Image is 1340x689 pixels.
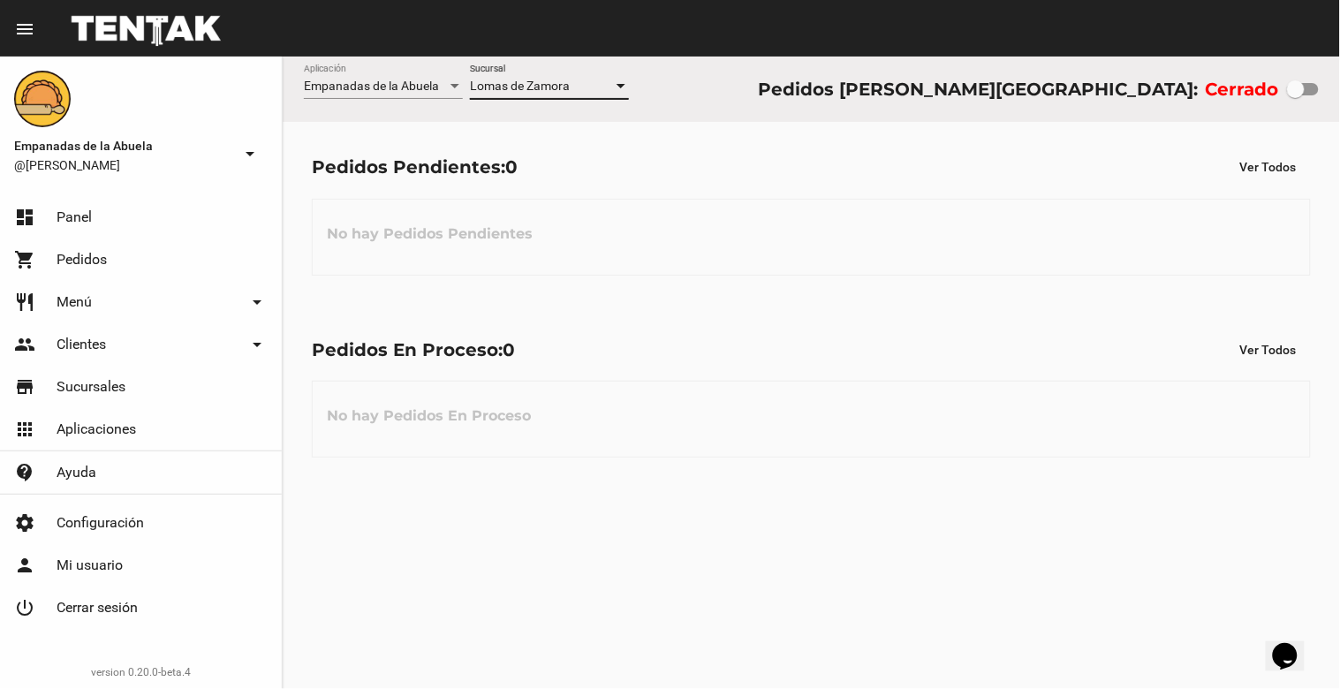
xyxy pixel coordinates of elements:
mat-icon: shopping_cart [14,249,35,270]
span: 0 [503,339,515,360]
div: version 0.20.0-beta.4 [14,663,268,681]
span: Configuración [57,514,144,532]
span: Cerrar sesión [57,599,138,617]
span: Ver Todos [1240,160,1297,174]
button: Ver Todos [1226,334,1311,366]
label: Cerrado [1206,75,1279,103]
mat-icon: contact_support [14,462,35,483]
mat-icon: store [14,376,35,397]
mat-icon: arrow_drop_down [239,143,261,164]
span: Menú [57,293,92,311]
div: Pedidos [PERSON_NAME][GEOGRAPHIC_DATA]: [758,75,1198,103]
mat-icon: dashboard [14,207,35,228]
span: Ayuda [57,464,96,481]
iframe: chat widget [1266,618,1322,671]
span: Lomas de Zamora [470,79,570,93]
mat-icon: arrow_drop_down [246,334,268,355]
span: Sucursales [57,378,125,396]
mat-icon: arrow_drop_down [246,291,268,313]
span: Ver Todos [1240,343,1297,357]
mat-icon: apps [14,419,35,440]
h3: No hay Pedidos En Proceso [313,390,545,443]
span: Mi usuario [57,556,123,574]
span: @[PERSON_NAME] [14,156,232,174]
mat-icon: settings [14,512,35,534]
span: Pedidos [57,251,107,269]
mat-icon: restaurant [14,291,35,313]
img: f0136945-ed32-4f7c-91e3-a375bc4bb2c5.png [14,71,71,127]
div: Pedidos En Proceso: [312,336,515,364]
span: Clientes [57,336,106,353]
mat-icon: menu [14,19,35,40]
button: Ver Todos [1226,151,1311,183]
div: Pedidos Pendientes: [312,153,518,181]
mat-icon: person [14,555,35,576]
span: Empanadas de la Abuela [304,79,439,93]
span: Panel [57,208,92,226]
span: Aplicaciones [57,420,136,438]
h3: No hay Pedidos Pendientes [313,208,547,261]
mat-icon: power_settings_new [14,597,35,618]
mat-icon: people [14,334,35,355]
span: 0 [505,156,518,178]
span: Empanadas de la Abuela [14,135,232,156]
